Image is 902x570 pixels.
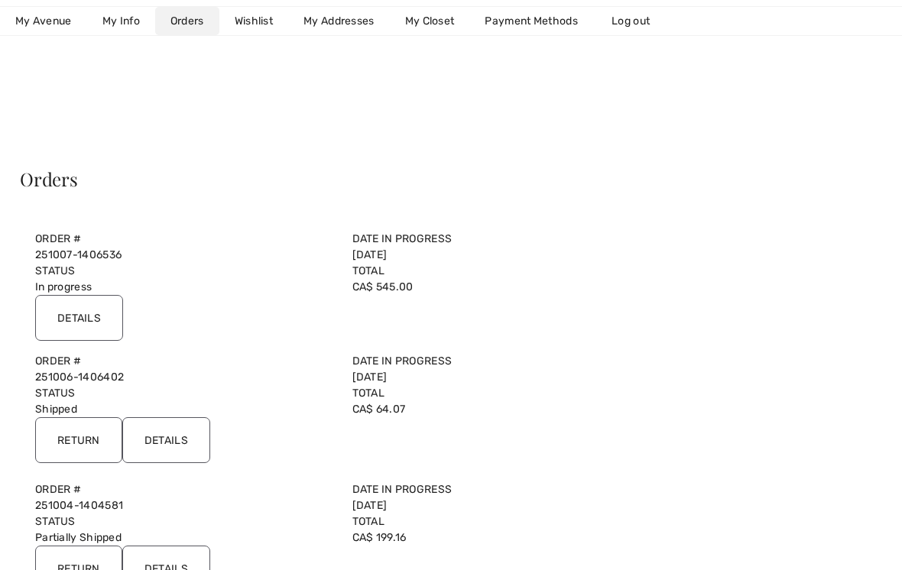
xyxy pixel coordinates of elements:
[35,371,124,384] a: 251006-1406402
[35,248,122,261] a: 251007-1406536
[343,513,660,546] div: CA$ 199.16
[26,513,343,546] div: Partially Shipped
[352,481,651,497] label: Date in Progress
[35,263,334,279] label: Status
[352,231,651,247] label: Date in Progress
[35,499,123,512] a: 251004-1404581
[343,231,660,263] div: [DATE]
[352,513,651,530] label: Total
[35,513,334,530] label: Status
[343,353,660,385] div: [DATE]
[352,385,651,401] label: Total
[343,385,660,417] div: CA$ 64.07
[343,481,660,513] div: [DATE]
[35,295,123,341] input: Details
[26,263,343,295] div: In progress
[15,13,72,29] span: My Avenue
[352,263,651,279] label: Total
[390,7,470,35] a: My Closet
[352,353,651,369] label: Date in Progress
[35,385,334,401] label: Status
[596,7,680,35] a: Log out
[122,417,210,463] input: Details
[87,7,155,35] a: My Info
[288,7,390,35] a: My Addresses
[35,481,334,497] label: Order #
[469,7,593,35] a: Payment Methods
[219,7,288,35] a: Wishlist
[26,385,343,417] div: Shipped
[35,231,334,247] label: Order #
[343,263,660,295] div: CA$ 545.00
[35,353,334,369] label: Order #
[155,7,219,35] a: Orders
[20,170,666,188] div: Orders
[35,417,122,463] input: Return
